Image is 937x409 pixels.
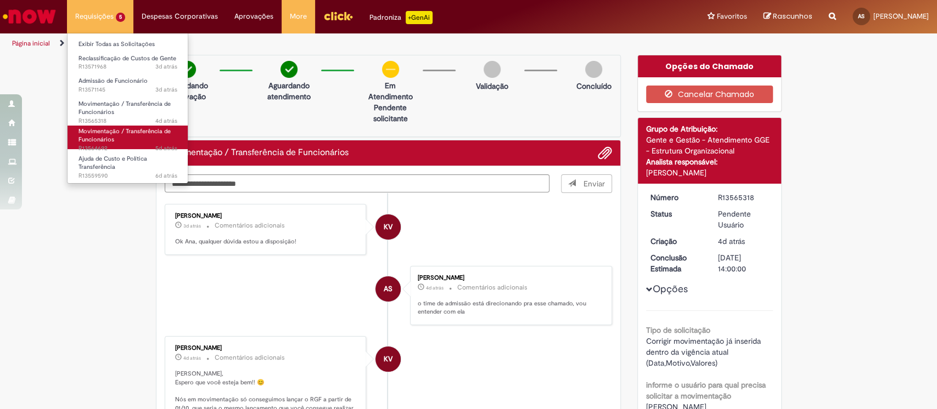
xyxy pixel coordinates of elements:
[280,61,298,78] img: check-circle-green.png
[215,353,285,362] small: Comentários adicionais
[384,346,392,372] span: KV
[718,236,745,246] span: 4d atrás
[68,126,188,149] a: Aberto R13564692 : Movimentação / Transferência de Funcionários
[155,172,177,180] time: 23/09/2025 15:01:39
[323,8,353,24] img: click_logo_yellow_360x200.png
[155,144,177,152] time: 24/09/2025 18:51:29
[375,346,401,372] div: Karine Vieira
[155,63,177,71] time: 26/09/2025 17:16:20
[155,86,177,94] span: 3d atrás
[718,192,769,203] div: R13565318
[78,63,177,71] span: R13571968
[68,38,188,50] a: Exibir Todas as Solicitações
[68,153,188,177] a: Aberto R13559590 : Ajuda de Custo e Política Transferência
[234,11,273,22] span: Aprovações
[873,12,929,21] span: [PERSON_NAME]
[364,102,417,124] p: Pendente solicitante
[75,11,114,22] span: Requisições
[773,11,812,21] span: Rascunhos
[646,134,773,156] div: Gente e Gestão - Atendimento GGE - Estrutura Organizacional
[8,33,616,54] ul: Trilhas de página
[382,61,399,78] img: circle-minus.png
[155,172,177,180] span: 6d atrás
[418,299,601,316] p: o time de admissão está direcionando pra esse chamado, vou entender com ela
[418,275,601,281] div: [PERSON_NAME]
[68,75,188,95] a: Aberto R13571145 : Admissão de Funcionário
[642,208,710,219] dt: Status
[78,127,171,144] span: Movimentação / Transferência de Funcionários
[78,86,177,94] span: R13571145
[1,5,58,27] img: ServiceNow
[642,236,710,247] dt: Criação
[384,214,392,240] span: KV
[155,144,177,152] span: 5d atrás
[718,252,769,274] div: [DATE] 14:00:00
[67,33,188,184] ul: Requisições
[78,117,177,126] span: R13565318
[476,81,508,92] p: Validação
[155,117,177,125] span: 4d atrás
[78,144,177,153] span: R13564692
[183,223,201,229] time: 26/09/2025 10:59:24
[142,11,218,22] span: Despesas Corporativas
[165,148,349,158] h2: Movimentação / Transferência de Funcionários Histórico de tíquete
[646,123,773,134] div: Grupo de Atribuição:
[717,11,747,22] span: Favoritos
[642,192,710,203] dt: Número
[638,55,781,77] div: Opções do Chamado
[155,63,177,71] span: 3d atrás
[369,11,433,24] div: Padroniza
[457,283,528,292] small: Comentários adicionais
[78,155,147,172] span: Ajuda de Custo e Política Transferência
[646,86,773,103] button: Cancelar Chamado
[384,276,392,302] span: AS
[718,208,769,230] div: Pendente Usuário
[175,213,358,219] div: [PERSON_NAME]
[78,54,176,63] span: Reclassificação de Custos de Gente
[764,12,812,22] a: Rascunhos
[183,355,201,361] time: 25/09/2025 16:35:40
[175,237,358,246] p: Ok Ana, qualquer dúvida estou a disposição!
[646,336,763,368] span: Corrigir movimentação já inserida dentro da vigência atual (Data,Motivo,Valores)
[646,167,773,178] div: [PERSON_NAME]
[375,214,401,240] div: Karine Vieira
[78,172,177,180] span: R13559590
[116,13,125,22] span: 5
[78,100,171,117] span: Movimentação / Transferência de Funcionários
[858,13,865,20] span: AS
[642,252,710,274] dt: Conclusão Estimada
[165,174,550,193] textarea: Digite sua mensagem aqui...
[375,276,401,302] div: Ana Luiza Pinheiro E Silva
[718,236,745,246] time: 25/09/2025 09:15:05
[68,98,188,122] a: Aberto R13565318 : Movimentação / Transferência de Funcionários
[576,81,611,92] p: Concluído
[155,86,177,94] time: 26/09/2025 15:19:20
[215,221,285,230] small: Comentários adicionais
[183,223,201,229] span: 3d atrás
[646,325,710,335] b: Tipo de solicitação
[426,285,444,291] span: 4d atrás
[364,80,417,102] p: Em Atendimento
[484,61,501,78] img: img-circle-grey.png
[262,80,316,102] p: Aguardando atendimento
[290,11,307,22] span: More
[183,355,201,361] span: 4d atrás
[406,11,433,24] p: +GenAi
[426,285,444,291] time: 25/09/2025 18:36:15
[718,236,769,247] div: 25/09/2025 09:15:05
[175,345,358,351] div: [PERSON_NAME]
[68,53,188,73] a: Aberto R13571968 : Reclassificação de Custos de Gente
[78,77,148,85] span: Admissão de Funcionário
[646,156,773,167] div: Analista responsável:
[646,380,766,401] b: informe o usuário para qual precisa solicitar a movimentação
[598,146,612,160] button: Adicionar anexos
[12,39,50,48] a: Página inicial
[585,61,602,78] img: img-circle-grey.png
